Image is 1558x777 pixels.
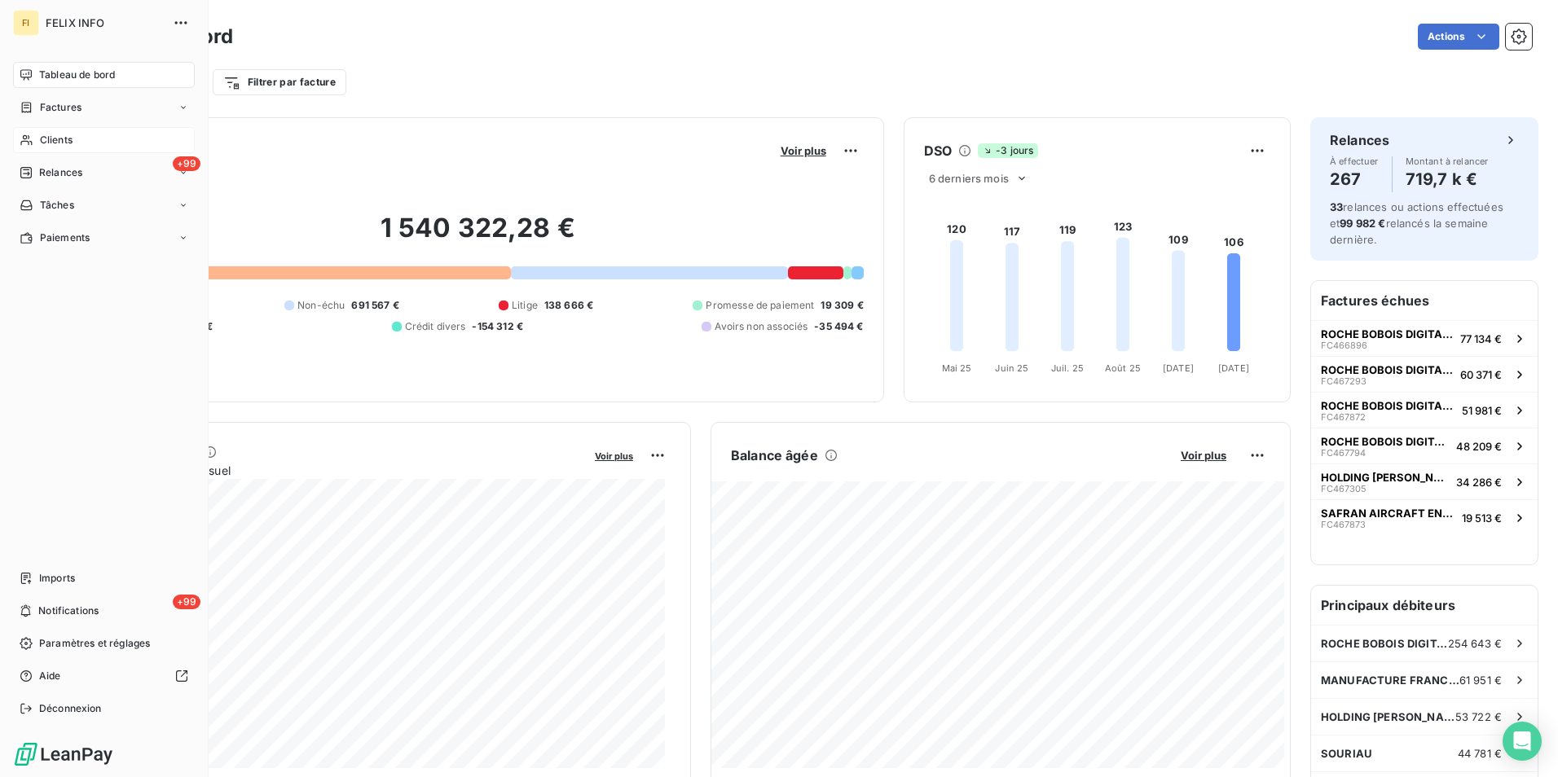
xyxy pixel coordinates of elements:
span: Non-échu [297,298,345,313]
tspan: Août 25 [1105,362,1141,374]
span: -35 494 € [814,319,863,334]
span: 33 [1330,200,1343,213]
span: +99 [173,156,200,171]
span: MANUFACTURE FRANCAISE DES PNEUMATIQUES [1321,674,1459,687]
h4: 719,7 k € [1406,166,1489,192]
span: Paiements [40,230,90,245]
span: FC467794 [1321,448,1366,458]
span: -3 jours [978,143,1038,158]
span: 254 643 € [1448,637,1502,650]
span: Litige [512,298,538,313]
span: ROCHE BOBOIS DIGITAL SERVICES [1321,435,1450,448]
button: Voir plus [1176,448,1231,463]
span: Montant à relancer [1406,156,1489,166]
span: 34 286 € [1456,476,1502,489]
tspan: Juil. 25 [1051,362,1084,374]
span: Notifications [38,604,99,618]
span: +99 [173,595,200,609]
span: ROCHE BOBOIS DIGITAL SERVICES [1321,327,1454,340]
button: HOLDING [PERSON_NAME]FC46730534 286 € [1311,463,1538,499]
tspan: Mai 25 [941,362,971,374]
span: Tâches [40,198,74,213]
span: 19 309 € [821,298,863,313]
span: Voir plus [781,144,826,157]
button: SAFRAN AIRCRAFT ENGINESFC46787319 513 € [1311,499,1538,535]
div: Open Intercom Messenger [1503,722,1542,761]
span: Avoirs non associés [715,319,808,334]
button: ROCHE BOBOIS DIGITAL SERVICESFC46779448 209 € [1311,428,1538,463]
span: ROCHE BOBOIS DIGITAL SERVICES [1321,399,1455,412]
button: ROCHE BOBOIS DIGITAL SERVICESFC46787251 981 € [1311,392,1538,428]
button: Voir plus [590,448,638,463]
span: 51 981 € [1462,404,1502,417]
span: Crédit divers [405,319,466,334]
span: Aide [39,669,61,683]
span: 60 371 € [1460,368,1502,381]
span: 138 666 € [544,298,593,313]
span: FC467872 [1321,412,1366,422]
span: Chiffre d'affaires mensuel [92,462,583,479]
h6: Relances [1330,130,1389,150]
span: Promesse de paiement [706,298,814,313]
span: 53 722 € [1455,710,1502,723]
span: Tableau de bord [39,68,115,82]
span: 48 209 € [1456,440,1502,453]
span: SAFRAN AIRCRAFT ENGINES [1321,507,1455,520]
span: Factures [40,100,81,115]
img: Logo LeanPay [13,741,114,767]
button: ROCHE BOBOIS DIGITAL SERVICESFC46689677 134 € [1311,320,1538,356]
a: Aide [13,663,195,689]
button: Filtrer par facture [213,69,346,95]
span: Voir plus [595,450,633,462]
span: 61 951 € [1459,674,1502,687]
h6: DSO [924,141,952,160]
span: relances ou actions effectuées et relancés la semaine dernière. [1330,200,1503,246]
span: ROCHE BOBOIS DIGITAL SERVICES [1321,363,1454,376]
span: FC467873 [1321,520,1366,529]
span: Imports [39,571,75,586]
button: ROCHE BOBOIS DIGITAL SERVICESFC46729360 371 € [1311,356,1538,392]
span: 691 567 € [351,298,398,313]
div: FI [13,10,39,36]
span: FC466896 [1321,340,1367,350]
span: 77 134 € [1460,332,1502,345]
span: À effectuer [1330,156,1379,166]
span: ROCHE BOBOIS DIGITAL SERVICES [1321,637,1448,650]
h6: Factures échues [1311,281,1538,320]
span: HOLDING [PERSON_NAME] [1321,710,1455,723]
button: Voir plus [776,143,831,158]
span: -154 312 € [472,319,523,334]
h6: Balance âgée [731,446,818,465]
span: Paramètres et réglages [39,636,150,651]
h6: Principaux débiteurs [1311,586,1538,625]
span: HOLDING [PERSON_NAME] [1321,471,1450,484]
span: FC467293 [1321,376,1367,386]
span: 99 982 € [1340,217,1385,230]
h4: 267 [1330,166,1379,192]
span: Déconnexion [39,701,102,716]
span: 6 derniers mois [929,172,1009,185]
tspan: [DATE] [1163,362,1194,374]
tspan: [DATE] [1218,362,1249,374]
span: Relances [39,165,82,180]
h2: 1 540 322,28 € [92,212,864,261]
span: 19 513 € [1462,511,1502,525]
span: Clients [40,133,73,147]
span: FELIX INFO [46,16,163,29]
span: Voir plus [1181,449,1226,462]
tspan: Juin 25 [995,362,1028,374]
span: 44 781 € [1458,747,1502,760]
button: Actions [1418,24,1499,50]
span: SOURIAU [1321,747,1372,760]
span: FC467305 [1321,484,1367,494]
